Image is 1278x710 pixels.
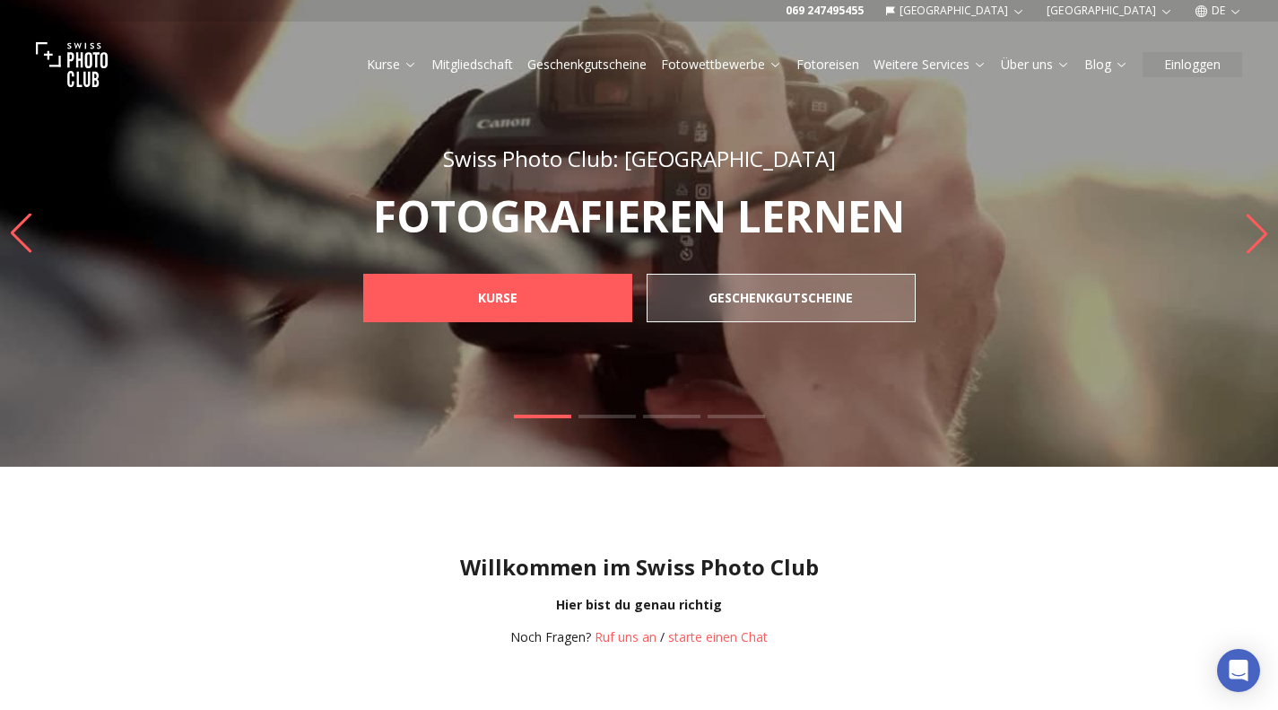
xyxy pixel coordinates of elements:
button: Mitgliedschaft [424,52,520,77]
b: GESCHENKGUTSCHEINE [709,289,853,307]
div: Hier bist du genau richtig [14,596,1264,614]
div: Open Intercom Messenger [1217,649,1260,692]
button: Geschenkgutscheine [520,52,654,77]
button: Über uns [994,52,1077,77]
a: Geschenkgutscheine [527,56,647,74]
div: / [510,628,768,646]
button: Kurse [360,52,424,77]
button: Fotoreisen [789,52,866,77]
a: 069 247495455 [786,4,864,18]
a: Ruf uns an [595,628,656,645]
a: Fotoreisen [796,56,859,74]
span: Swiss Photo Club: [GEOGRAPHIC_DATA] [443,144,836,173]
button: Einloggen [1143,52,1242,77]
b: KURSE [478,289,517,307]
button: Weitere Services [866,52,994,77]
a: KURSE [363,274,632,322]
a: Blog [1084,56,1128,74]
a: Fotowettbewerbe [661,56,782,74]
button: Fotowettbewerbe [654,52,789,77]
a: Mitgliedschaft [431,56,513,74]
a: Kurse [367,56,417,74]
h1: Willkommen im Swiss Photo Club [14,553,1264,582]
button: starte einen Chat [668,628,768,646]
a: GESCHENKGUTSCHEINE [647,274,916,322]
a: Über uns [1001,56,1070,74]
img: Swiss photo club [36,29,108,101]
a: Weitere Services [874,56,987,74]
p: FOTOGRAFIEREN LERNEN [324,195,955,238]
span: Noch Fragen? [510,628,591,645]
button: Blog [1077,52,1135,77]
